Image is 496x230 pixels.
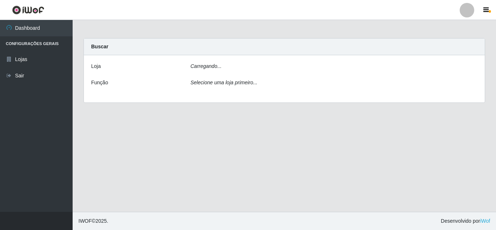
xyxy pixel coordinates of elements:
[480,218,490,224] a: iWof
[191,80,257,85] i: Selecione uma loja primeiro...
[91,79,108,86] label: Função
[91,44,108,49] strong: Buscar
[191,63,222,69] i: Carregando...
[12,5,44,15] img: CoreUI Logo
[91,62,101,70] label: Loja
[78,217,108,225] span: © 2025 .
[78,218,92,224] span: IWOF
[441,217,490,225] span: Desenvolvido por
